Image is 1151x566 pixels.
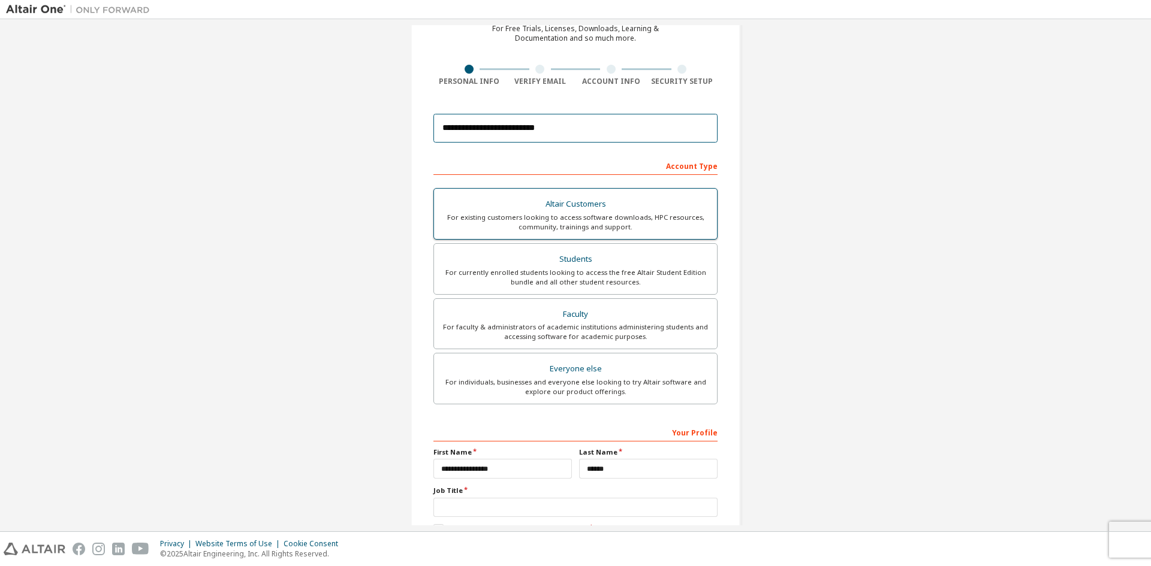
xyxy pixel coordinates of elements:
[441,196,710,213] div: Altair Customers
[433,447,572,457] label: First Name
[441,377,710,396] div: For individuals, businesses and everyone else looking to try Altair software and explore our prod...
[433,156,718,175] div: Account Type
[433,524,587,534] label: I accept the
[575,77,647,86] div: Account Info
[488,524,587,534] a: End-User License Agreement
[433,486,718,495] label: Job Title
[160,539,195,549] div: Privacy
[441,251,710,268] div: Students
[195,539,284,549] div: Website Terms of Use
[441,361,710,377] div: Everyone else
[441,322,710,341] div: For faculty & administrators of academic institutions administering students and accessing softwa...
[579,447,718,457] label: Last Name
[112,543,125,555] img: linkedin.svg
[92,543,105,555] img: instagram.svg
[647,77,718,86] div: Security Setup
[284,539,345,549] div: Cookie Consent
[441,213,710,232] div: For existing customers looking to access software downloads, HPC resources, community, trainings ...
[433,422,718,441] div: Your Profile
[441,268,710,287] div: For currently enrolled students looking to access the free Altair Student Edition bundle and all ...
[492,24,659,43] div: For Free Trials, Licenses, Downloads, Learning & Documentation and so much more.
[505,77,576,86] div: Verify Email
[6,4,156,16] img: Altair One
[73,543,85,555] img: facebook.svg
[132,543,149,555] img: youtube.svg
[4,543,65,555] img: altair_logo.svg
[441,306,710,323] div: Faculty
[433,77,505,86] div: Personal Info
[160,549,345,559] p: © 2025 Altair Engineering, Inc. All Rights Reserved.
